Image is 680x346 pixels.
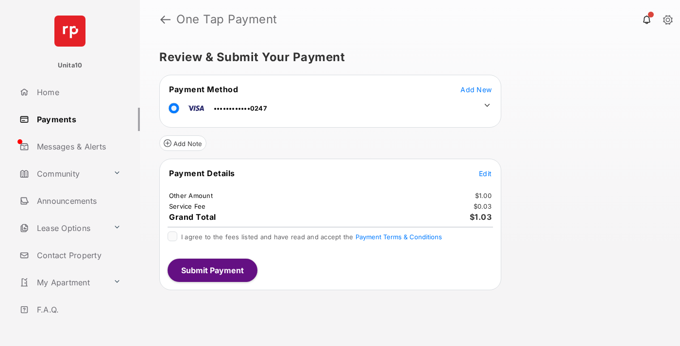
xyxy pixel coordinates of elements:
button: Add Note [159,135,206,151]
button: I agree to the fees listed and have read and accept the [356,233,442,241]
button: Edit [479,168,492,178]
span: Payment Details [169,168,235,178]
a: My Apartment [16,271,109,294]
span: I agree to the fees listed and have read and accept the [181,233,442,241]
h5: Review & Submit Your Payment [159,51,653,63]
span: ••••••••••••0247 [214,104,267,112]
td: Other Amount [169,191,213,200]
a: Contact Property [16,244,140,267]
span: Payment Method [169,84,238,94]
a: Payments [16,108,140,131]
td: Service Fee [169,202,206,211]
strong: One Tap Payment [176,14,277,25]
a: Messages & Alerts [16,135,140,158]
a: Announcements [16,189,140,213]
img: svg+xml;base64,PHN2ZyB4bWxucz0iaHR0cDovL3d3dy53My5vcmcvMjAwMC9zdmciIHdpZHRoPSI2NCIgaGVpZ2h0PSI2NC... [54,16,85,47]
a: F.A.Q. [16,298,140,321]
td: $1.00 [475,191,492,200]
a: Lease Options [16,216,109,240]
p: Unita10 [58,61,83,70]
a: Home [16,81,140,104]
button: Add New [460,84,492,94]
a: Community [16,162,109,185]
span: Grand Total [169,212,216,222]
button: Submit Payment [168,259,257,282]
td: $0.03 [473,202,492,211]
span: Edit [479,169,492,178]
span: $1.03 [470,212,492,222]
